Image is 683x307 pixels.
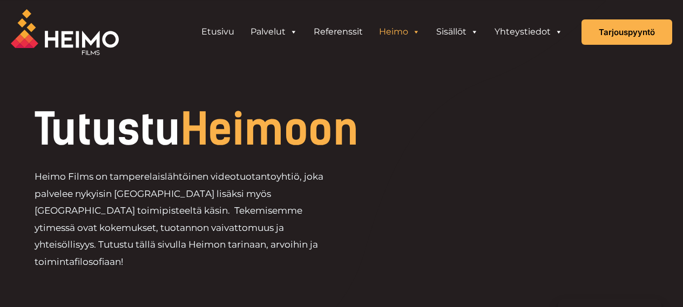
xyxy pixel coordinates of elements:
[11,9,119,55] img: Heimo Filmsin logo
[306,21,371,43] a: Referenssit
[581,19,672,45] a: Tarjouspyyntö
[193,21,242,43] a: Etusivu
[188,21,576,43] aside: Header Widget 1
[428,21,486,43] a: Sisällöt
[180,104,359,155] span: Heimoon
[242,21,306,43] a: Palvelut
[371,21,428,43] a: Heimo
[486,21,571,43] a: Yhteystiedot
[35,108,405,151] h1: Tutustu
[35,168,332,270] p: Heimo Films on tamperelaislähtöinen videotuotantoyhtiö, joka palvelee nykyisin [GEOGRAPHIC_DATA] ...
